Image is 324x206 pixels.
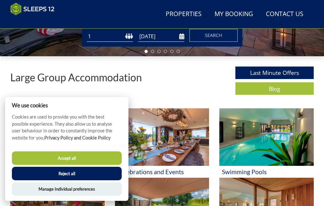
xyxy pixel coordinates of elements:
a: Blog [235,82,314,95]
button: Accept all [12,151,122,165]
h3: Swimming Pools [222,168,311,175]
a: Last Minute Offers [235,67,314,79]
img: 'Celebrations and Events' - Large Group Accommodation Holiday Ideas [115,108,209,166]
h3: Celebrations and Events [118,168,207,175]
button: Manage Individual preferences [12,182,122,196]
button: Reject all [12,167,122,180]
input: Arrival Date [138,31,184,42]
img: Sleeps 12 [10,3,55,15]
button: Search [189,29,238,42]
p: Large Group Accommodation [10,72,142,83]
iframe: Customer reviews powered by Trustpilot [7,19,74,25]
p: Cookies are used to provide you with the best possible experience. They also allow us to analyse ... [5,113,128,146]
a: My Booking [212,7,256,22]
a: 'Swimming Pools' - Large Group Accommodation Holiday Ideas Swimming Pools [219,108,314,178]
img: 'Swimming Pools' - Large Group Accommodation Holiday Ideas [219,108,314,166]
h2: We use cookies [5,102,128,108]
a: Privacy Policy and Cookie Policy [44,135,110,140]
a: Properties [163,7,204,22]
span: Search [205,32,222,38]
a: 'Celebrations and Events' - Large Group Accommodation Holiday Ideas Celebrations and Events [115,108,209,178]
a: Contact Us [263,7,306,22]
